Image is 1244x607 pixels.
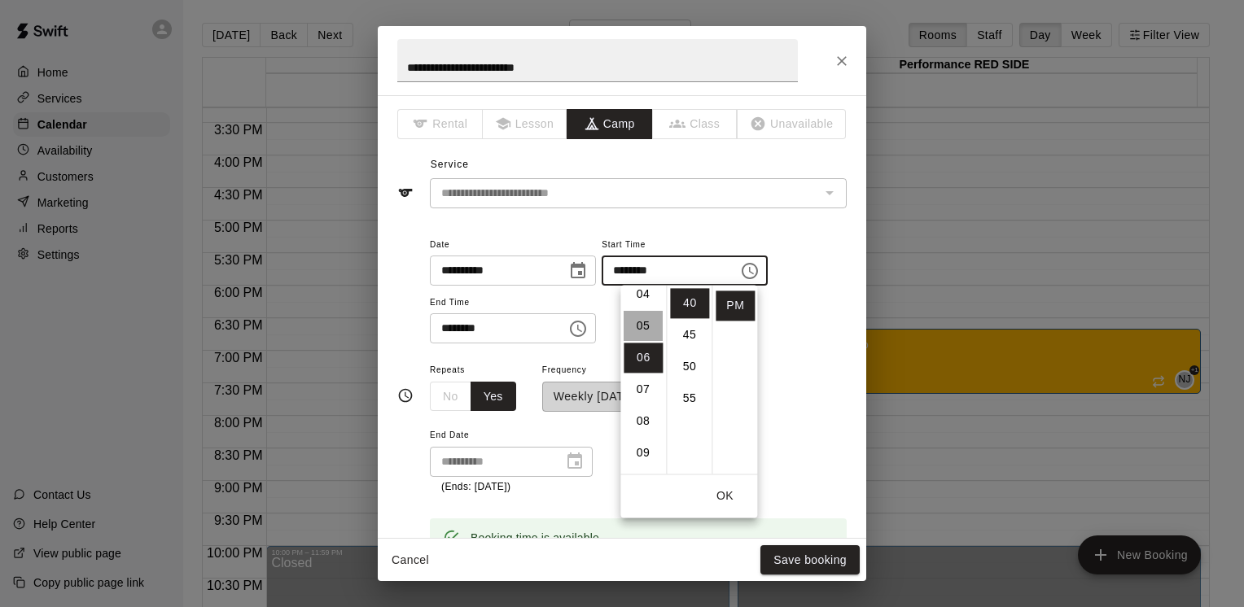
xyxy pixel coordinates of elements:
[624,311,663,341] li: 5 hours
[397,109,483,139] span: The type of an existing booking cannot be changed
[471,382,516,412] button: Yes
[738,109,847,139] span: The type of an existing booking cannot be changed
[670,383,709,413] li: 55 minutes
[441,479,581,496] p: (Ends: [DATE])
[624,469,663,500] li: 10 hours
[430,292,596,314] span: End Time
[397,185,414,201] svg: Service
[430,425,593,447] span: End Date
[716,259,755,289] li: AM
[483,109,568,139] span: The type of an existing booking cannot be changed
[471,523,599,552] div: Booking time is available
[666,285,712,474] ul: Select minutes
[624,279,663,309] li: 4 hours
[670,288,709,318] li: 40 minutes
[624,374,663,404] li: 7 hours
[716,290,755,321] li: PM
[624,438,663,468] li: 9 hours
[670,352,709,382] li: 50 minutes
[397,387,414,404] svg: Timing
[542,360,662,382] span: Frequency
[431,159,469,170] span: Service
[624,343,663,373] li: 6 hours
[653,109,738,139] span: The type of an existing booking cannot be changed
[567,109,652,139] button: Camp
[624,406,663,436] li: 8 hours
[562,312,594,345] button: Choose time, selected time is 7:40 PM
[384,545,436,575] button: Cancel
[670,256,709,286] li: 35 minutes
[670,320,709,350] li: 45 minutes
[430,382,516,412] div: outlined button group
[827,46,856,76] button: Close
[430,360,529,382] span: Repeats
[430,178,847,208] div: The service of an existing booking cannot be changed
[734,255,766,287] button: Choose time, selected time is 6:40 PM
[602,234,768,256] span: Start Time
[760,545,860,575] button: Save booking
[620,285,666,474] ul: Select hours
[430,234,596,256] span: Date
[699,481,751,511] button: OK
[712,285,757,474] ul: Select meridiem
[562,255,594,287] button: Choose date, selected date is Oct 23, 2025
